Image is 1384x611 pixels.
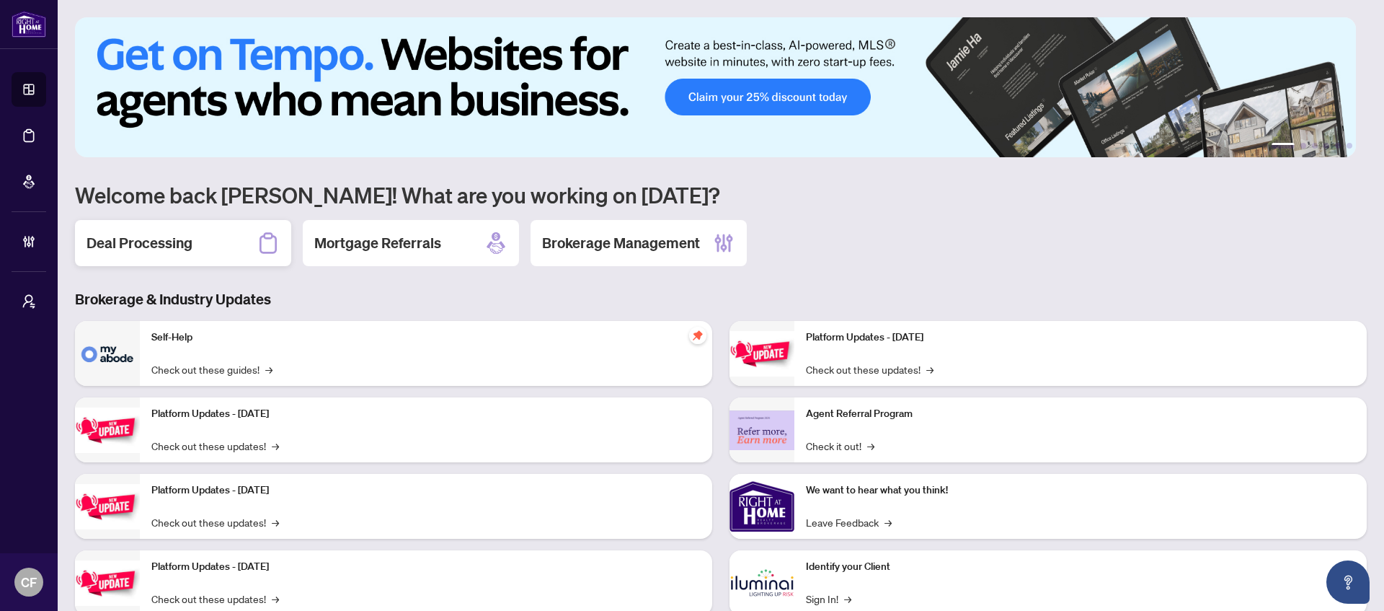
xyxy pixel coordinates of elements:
h3: Brokerage & Industry Updates [75,289,1367,309]
img: Platform Updates - September 16, 2025 [75,408,140,453]
h2: Deal Processing [86,233,192,253]
a: Check out these updates!→ [151,591,279,607]
h1: Welcome back [PERSON_NAME]! What are you working on [DATE]? [75,181,1367,208]
a: Sign In!→ [806,591,851,607]
span: user-switch [22,294,36,309]
h2: Brokerage Management [542,233,700,253]
button: 6 [1347,143,1352,149]
p: Platform Updates - [DATE] [151,483,701,498]
p: Self-Help [151,330,701,346]
img: Platform Updates - June 23, 2025 [729,331,794,377]
button: 4 [1323,143,1329,149]
a: Check it out!→ [806,438,874,454]
p: Platform Updates - [DATE] [151,559,701,575]
span: → [844,591,851,607]
img: Platform Updates - July 21, 2025 [75,484,140,529]
a: Check out these updates!→ [806,361,933,377]
p: Identify your Client [806,559,1355,575]
span: → [926,361,933,377]
button: 3 [1312,143,1318,149]
span: → [272,591,279,607]
p: We want to hear what you think! [806,483,1355,498]
p: Platform Updates - [DATE] [151,406,701,422]
img: Self-Help [75,321,140,386]
button: Open asap [1326,561,1370,604]
button: 5 [1335,143,1341,149]
span: → [272,514,279,530]
img: Agent Referral Program [729,410,794,450]
button: 2 [1300,143,1306,149]
img: Slide 0 [75,17,1356,157]
a: Leave Feedback→ [806,514,892,530]
span: → [884,514,892,530]
span: pushpin [689,327,706,344]
a: Check out these guides!→ [151,361,272,377]
span: → [867,438,874,454]
p: Platform Updates - [DATE] [806,330,1355,346]
p: Agent Referral Program [806,406,1355,422]
button: 1 [1272,143,1295,149]
span: → [265,361,272,377]
img: Platform Updates - July 8, 2025 [75,561,140,606]
span: → [272,438,279,454]
span: CF [21,572,37,592]
img: We want to hear what you think! [729,474,794,539]
a: Check out these updates!→ [151,514,279,530]
img: logo [12,11,46,38]
a: Check out these updates!→ [151,438,279,454]
h2: Mortgage Referrals [314,233,441,253]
